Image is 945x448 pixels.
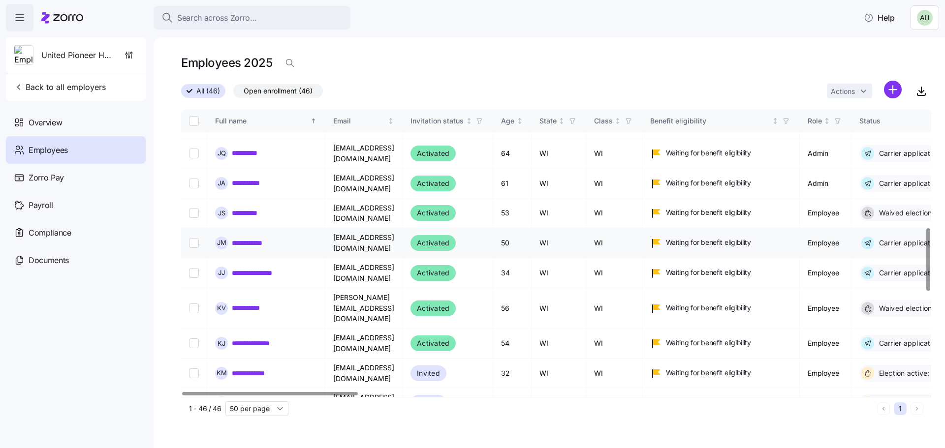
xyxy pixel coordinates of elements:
th: RoleNot sorted [800,110,851,132]
th: AgeNot sorted [493,110,532,132]
td: WI [586,329,642,358]
td: [EMAIL_ADDRESS][DOMAIN_NAME] [325,139,403,169]
span: Payroll [29,199,53,211]
img: Employer logo [14,46,33,65]
span: Waiting for benefit eligibility [666,338,751,348]
td: WI [532,358,586,388]
td: Admin [800,139,851,169]
span: All (46) [196,85,220,97]
div: Invitation status [410,116,464,126]
td: [EMAIL_ADDRESS][DOMAIN_NAME] [325,169,403,199]
span: J A [218,180,225,186]
input: Select record 20 [189,179,199,188]
div: Not sorted [387,118,394,124]
td: WI [586,228,642,258]
span: J M [217,239,226,246]
td: [EMAIL_ADDRESS][DOMAIN_NAME] [325,388,403,418]
span: Activated [417,302,449,314]
button: Help [856,8,903,28]
td: WI [586,169,642,199]
td: 50 [493,228,532,258]
span: J J [218,269,225,276]
td: WI [586,358,642,388]
div: Role [808,116,822,126]
div: Benefit eligibility [650,116,770,126]
button: Search across Zorro... [154,6,350,30]
input: Select record 22 [189,238,199,248]
td: Employee [800,199,851,228]
span: Activated [417,237,449,249]
span: K V [217,305,226,311]
td: Employee [800,358,851,388]
span: Documents [29,254,69,267]
div: Not sorted [466,118,472,124]
button: Previous page [877,402,890,415]
span: Compliance [29,227,71,239]
td: 56 [493,288,532,329]
span: Waiting for benefit eligibility [666,303,751,313]
td: 49 [493,388,532,418]
td: 64 [493,139,532,169]
th: Full nameSorted ascending [207,110,325,132]
a: Payroll [6,191,146,219]
span: K M [217,370,227,376]
td: Employee [800,329,851,358]
td: WI [532,258,586,288]
td: Employee [800,228,851,258]
span: Waived election [876,303,932,313]
span: Activated [417,148,449,159]
span: K J [218,340,225,347]
div: Not sorted [772,118,779,124]
span: Zorro Pay [29,172,64,184]
button: 1 [894,402,907,415]
td: Admin [800,169,851,199]
span: Waiting for benefit eligibility [666,208,751,217]
td: [EMAIL_ADDRESS][DOMAIN_NAME] [325,358,403,388]
td: WI [586,139,642,169]
div: Full name [215,116,309,126]
span: Overview [29,117,62,129]
th: StateNot sorted [532,110,586,132]
span: Actions [831,88,855,95]
td: WI [532,288,586,329]
span: Activated [417,178,449,189]
td: Employee [800,388,851,418]
th: EmailNot sorted [325,110,403,132]
td: [EMAIL_ADDRESS][DOMAIN_NAME] [325,199,403,228]
th: Benefit eligibilityNot sorted [642,110,800,132]
span: Activated [417,337,449,349]
td: [EMAIL_ADDRESS][DOMAIN_NAME] [325,228,403,258]
div: State [539,116,557,126]
td: Employee [800,258,851,288]
span: Activated [417,207,449,219]
span: Waiting for benefit eligibility [666,178,751,188]
span: Activated [417,267,449,279]
td: [PERSON_NAME][EMAIL_ADDRESS][DOMAIN_NAME] [325,288,403,329]
input: Select record 19 [189,149,199,158]
td: Employee [800,288,851,329]
div: Not sorted [558,118,565,124]
a: Employees [6,136,146,164]
td: WI [532,388,586,418]
div: Email [333,116,386,126]
td: WI [532,329,586,358]
span: United Pioneer Home [41,49,112,61]
span: Help [864,12,895,24]
span: Waiting for benefit eligibility [666,268,751,277]
td: WI [586,388,642,418]
button: Next page [911,402,923,415]
input: Select record 23 [189,268,199,278]
td: WI [586,199,642,228]
input: Select record 25 [189,338,199,348]
span: Employees [29,144,68,156]
div: Sorted ascending [310,118,317,124]
button: Back to all employers [10,77,110,97]
span: Waived election [876,208,932,218]
span: 1 - 46 / 46 [189,404,221,414]
a: Documents [6,246,146,274]
span: Waiting for benefit eligibility [666,368,751,378]
td: WI [532,228,586,258]
td: [EMAIL_ADDRESS][DOMAIN_NAME] [325,258,403,288]
div: Not sorted [516,118,523,124]
th: ClassNot sorted [586,110,642,132]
